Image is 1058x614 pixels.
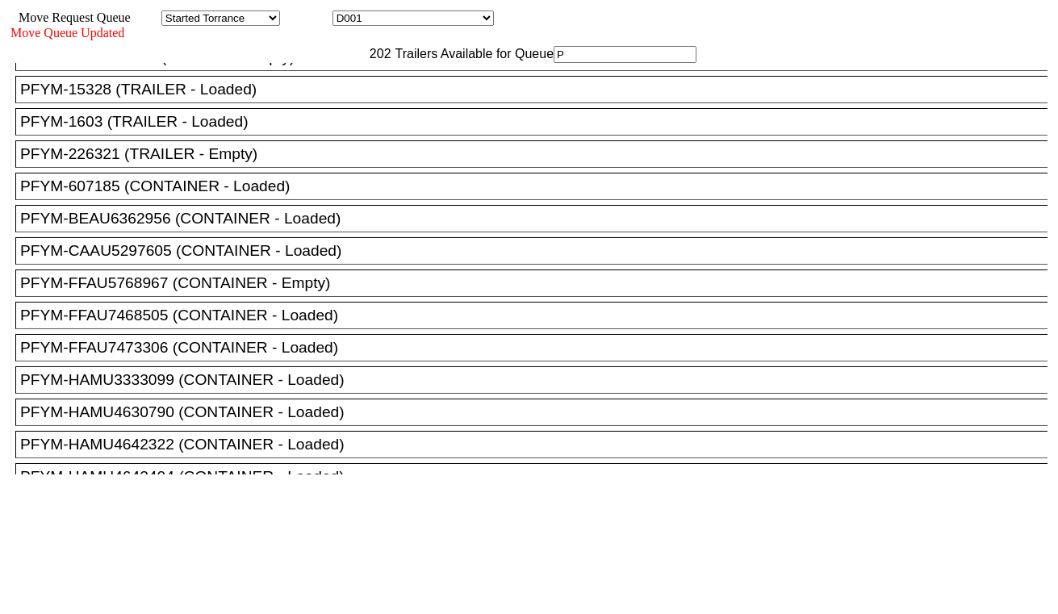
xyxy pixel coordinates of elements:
div: PFYM-HAMU4642322 (CONTAINER - Loaded) [20,436,1057,453]
span: Location [283,10,329,24]
span: Move Request Queue [10,10,131,24]
input: Filter Available Trailers [554,46,696,63]
span: 202 [362,47,391,61]
div: PFYM-226321 (TRAILER - Empty) [20,145,1057,163]
div: PFYM-BEAU6362956 (CONTAINER - Loaded) [20,210,1057,228]
span: Move Queue Updated [10,26,124,40]
div: PFYM-HAMU4630790 (CONTAINER - Loaded) [20,403,1057,421]
div: PFYM-FFAU5768967 (CONTAINER - Empty) [20,274,1057,292]
div: PFYM-15328 (TRAILER - Loaded) [20,81,1057,98]
div: PFYM-HAMU4642404 (CONTAINER - Loaded) [20,468,1057,486]
div: PFYM-HAMU3333099 (CONTAINER - Loaded) [20,371,1057,389]
div: PFYM-1603 (TRAILER - Loaded) [20,113,1057,131]
span: Trailers Available for Queue [391,47,554,61]
div: PFYM-607185 (CONTAINER - Loaded) [20,178,1057,195]
div: PFYM-FFAU7468505 (CONTAINER - Loaded) [20,307,1057,324]
span: Area [133,10,158,24]
div: PFYM-CAAU5297605 (CONTAINER - Loaded) [20,242,1057,260]
div: PFYM-FFAU7473306 (CONTAINER - Loaded) [20,339,1057,357]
